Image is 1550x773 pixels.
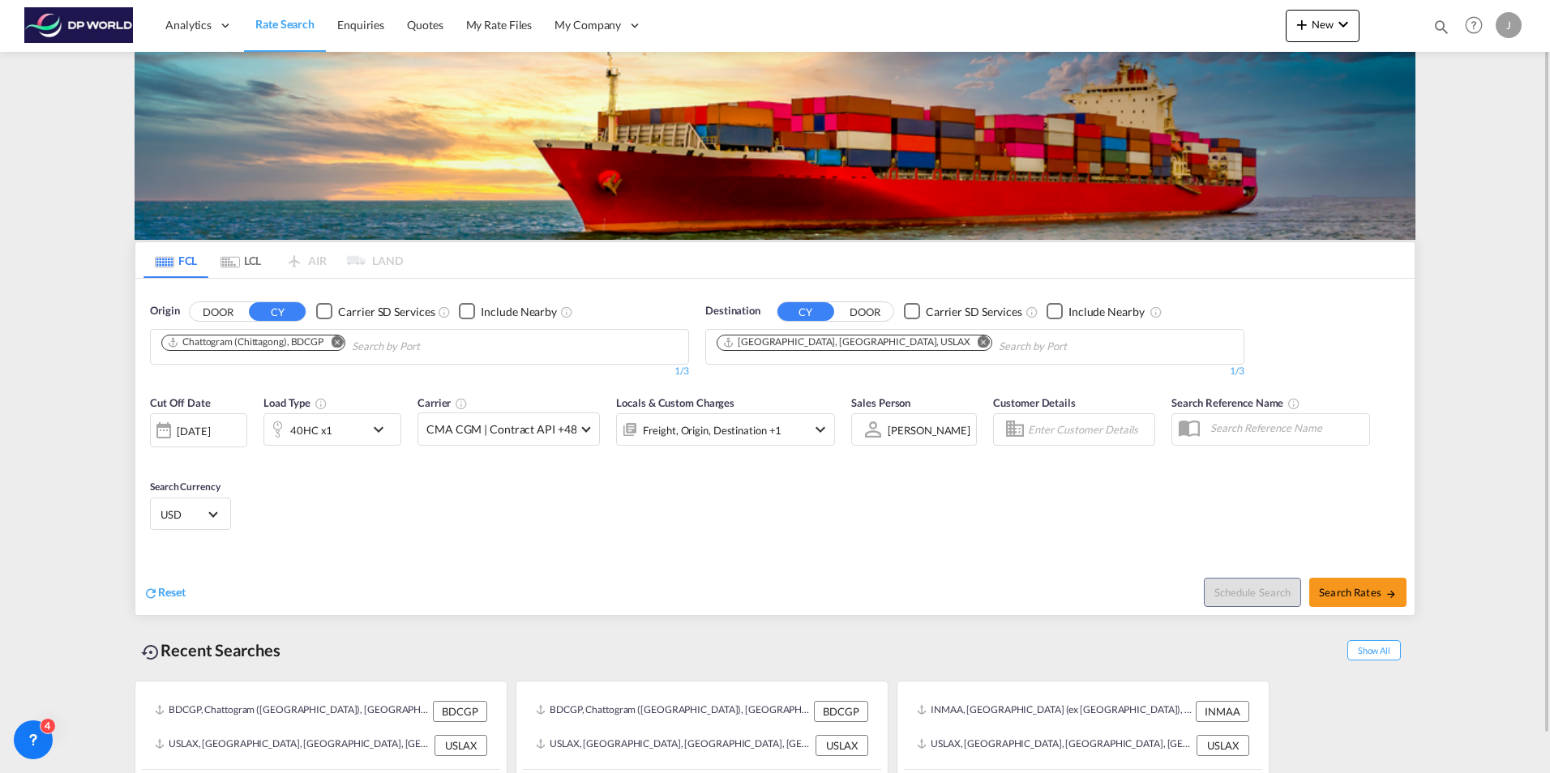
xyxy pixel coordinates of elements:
input: Search Reference Name [1202,416,1369,440]
div: 1/3 [705,365,1244,378]
md-checkbox: Checkbox No Ink [459,303,557,320]
md-icon: The selected Trucker/Carrierwill be displayed in the rate results If the rates are from another f... [455,397,468,410]
div: USLAX, Los Angeles, CA, United States, North America, Americas [536,735,811,756]
div: USLAX, Los Angeles, CA, United States, North America, Americas [917,735,1192,756]
div: INMAA, Chennai (ex Madras), India, Indian Subcontinent, Asia Pacific [917,701,1192,722]
span: Rate Search [255,17,315,31]
div: [DATE] [177,424,210,438]
input: Chips input. [999,334,1153,360]
div: icon-magnify [1432,18,1450,42]
md-icon: Unchecked: Ignores neighbouring ports when fetching rates.Checked : Includes neighbouring ports w... [1150,305,1162,318]
md-checkbox: Checkbox No Ink [1047,303,1145,320]
md-pagination-wrapper: Use the left and right arrow keys to navigate between tabs [143,242,403,278]
span: Enquiries [337,18,384,32]
button: DOOR [837,302,893,321]
span: Search Rates [1319,586,1397,599]
md-checkbox: Checkbox No Ink [904,303,1022,320]
button: Remove [320,335,345,352]
div: Recent Searches [135,632,287,668]
span: USD [161,507,206,522]
md-icon: Your search will be saved by the below given name [1287,397,1300,410]
div: USLAX [1197,735,1249,756]
md-icon: Unchecked: Search for CY (Container Yard) services for all selected carriers.Checked : Search for... [438,305,451,318]
input: Enter Customer Details [1028,417,1150,442]
div: [DATE] [150,413,247,447]
div: BDCGP [814,701,868,722]
div: BDCGP, Chattogram (Chittagong), Bangladesh, Indian Subcontinent, Asia Pacific [536,701,810,722]
div: Include Nearby [481,304,557,320]
md-tab-item: LCL [208,242,273,278]
div: USLAX, Los Angeles, CA, United States, North America, Americas [155,735,430,756]
span: My Company [554,17,621,33]
md-icon: icon-refresh [143,586,158,600]
div: Freight Origin Destination Factory Stuffingicon-chevron-down [616,413,835,446]
div: Carrier SD Services [338,304,435,320]
span: Customer Details [993,396,1075,409]
div: BDCGP, Chattogram (Chittagong), Bangladesh, Indian Subcontinent, Asia Pacific [155,701,429,722]
div: J [1496,12,1522,38]
div: icon-refreshReset [143,584,186,602]
button: Remove [967,335,991,352]
span: Search Reference Name [1171,396,1300,409]
span: Reset [158,585,186,599]
span: Analytics [165,17,212,33]
div: Los Angeles, CA, USLAX [722,335,970,349]
div: USLAX [435,735,487,756]
md-chips-wrap: Chips container. Use arrow keys to select chips. [159,330,512,360]
button: DOOR [190,302,246,321]
span: Help [1460,11,1488,39]
button: Search Ratesicon-arrow-right [1309,578,1407,607]
md-icon: Unchecked: Search for CY (Container Yard) services for all selected carriers.Checked : Search for... [1025,305,1038,318]
md-tab-item: FCL [143,242,208,278]
span: CMA CGM | Contract API +48 [426,421,576,438]
md-icon: icon-information-outline [315,397,328,410]
md-icon: Unchecked: Ignores neighbouring ports when fetching rates.Checked : Includes neighbouring ports w... [560,305,573,318]
img: LCL+%26+FCL+BACKGROUND.png [135,52,1415,240]
button: Note: By default Schedule search will only considerorigin ports, destination ports and cut off da... [1204,578,1301,607]
span: Locals & Custom Charges [616,396,734,409]
div: INMAA [1196,701,1249,722]
md-checkbox: Checkbox No Ink [316,303,435,320]
md-icon: icon-plus 400-fg [1292,15,1312,34]
span: Quotes [407,18,443,32]
span: Destination [705,303,760,319]
img: c08ca190194411f088ed0f3ba295208c.png [24,7,134,44]
span: Cut Off Date [150,396,211,409]
button: CY [777,302,834,321]
span: Carrier [417,396,468,409]
md-icon: icon-arrow-right [1385,588,1397,600]
md-icon: icon-magnify [1432,18,1450,36]
span: Load Type [263,396,328,409]
div: 40HC x1 [290,419,332,442]
md-icon: icon-chevron-down [811,420,830,439]
span: Search Currency [150,480,221,493]
span: New [1292,18,1353,31]
button: icon-plus 400-fgNewicon-chevron-down [1286,10,1359,42]
div: 1/3 [150,365,689,378]
md-chips-wrap: Chips container. Use arrow keys to select chips. [714,330,1159,360]
span: Origin [150,303,179,319]
div: Press delete to remove this chip. [722,335,974,349]
input: Chips input. [352,334,506,360]
span: Show All [1347,640,1401,660]
div: Freight Origin Destination Factory Stuffing [643,419,781,442]
md-icon: icon-chevron-down [369,420,396,439]
span: Sales Person [851,396,910,409]
div: OriginDOOR CY Checkbox No InkUnchecked: Search for CY (Container Yard) services for all selected ... [135,279,1415,615]
md-icon: icon-backup-restore [141,643,161,662]
div: BDCGP [433,701,487,722]
md-select: Select Currency: $ USDUnited States Dollar [159,502,222,526]
div: [PERSON_NAME] [888,424,970,437]
md-icon: icon-chevron-down [1334,15,1353,34]
md-select: Sales Person: Joe Estrada [886,418,972,442]
div: Include Nearby [1068,304,1145,320]
span: My Rate Files [466,18,533,32]
div: Help [1460,11,1496,41]
div: 40HC x1icon-chevron-down [263,413,401,446]
div: Chattogram (Chittagong), BDCGP [167,335,323,349]
div: Carrier SD Services [926,304,1022,320]
div: USLAX [816,735,868,756]
button: CY [249,302,306,321]
md-datepicker: Select [150,446,162,468]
